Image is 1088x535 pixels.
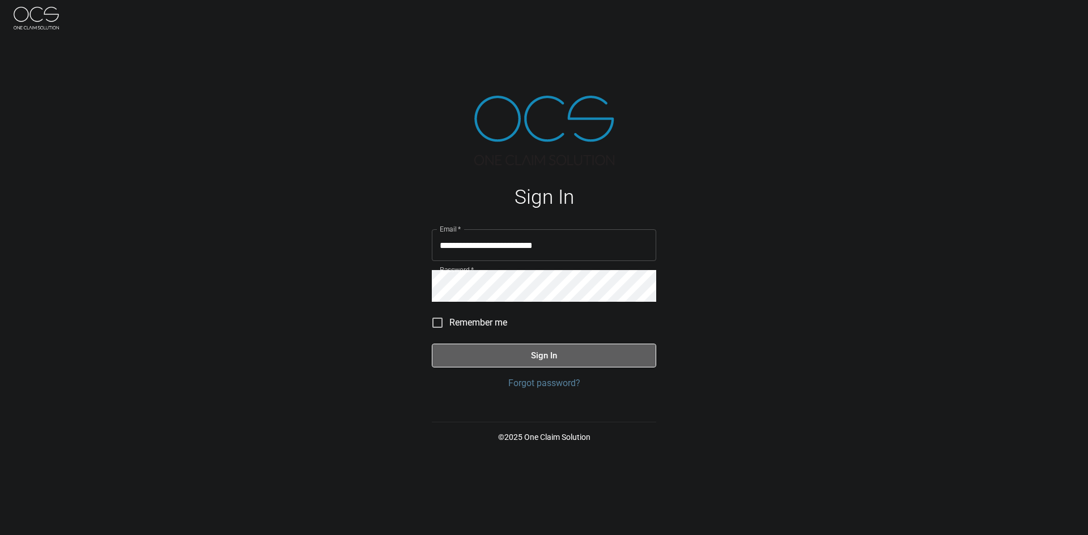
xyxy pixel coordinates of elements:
[474,96,614,165] img: ocs-logo-tra.png
[432,344,656,367] button: Sign In
[440,265,474,275] label: Password
[449,316,507,329] span: Remember me
[440,224,461,234] label: Email
[432,431,656,443] p: © 2025 One Claim Solution
[432,186,656,209] h1: Sign In
[432,376,656,390] a: Forgot password?
[14,7,59,29] img: ocs-logo-white-transparent.png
